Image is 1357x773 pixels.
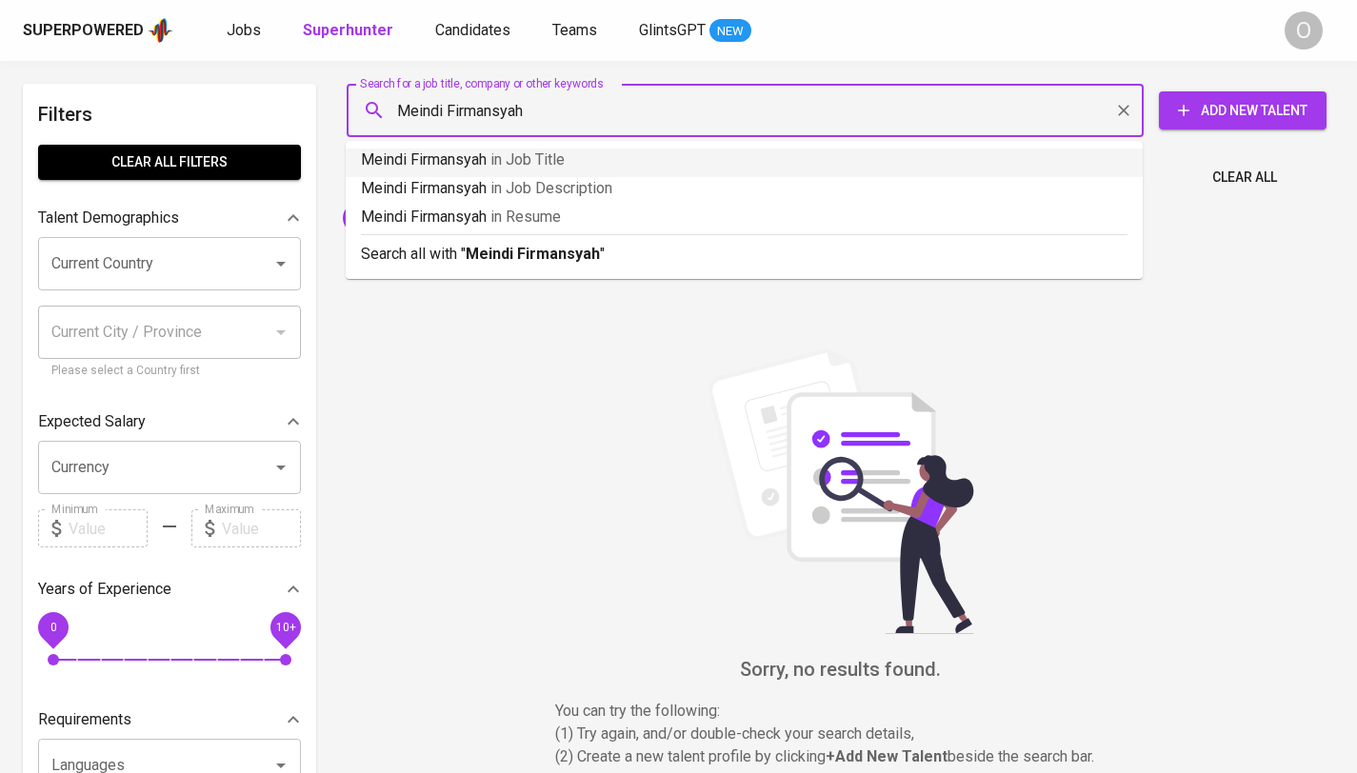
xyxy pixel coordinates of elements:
[303,21,393,39] b: Superhunter
[227,21,261,39] span: Jobs
[38,410,146,433] p: Expected Salary
[361,243,1128,266] p: Search all with " "
[1110,97,1137,124] button: Clear
[347,654,1334,684] h6: Sorry, no results found.
[275,621,295,634] span: 10+
[23,16,173,45] a: Superpoweredapp logo
[38,199,301,237] div: Talent Demographics
[343,208,564,227] span: [EMAIL_ADDRESS][DOMAIN_NAME]
[709,22,751,41] span: NEW
[555,745,1127,768] p: (2) Create a new talent profile by clicking beside the search bar.
[53,150,286,174] span: Clear All filters
[38,701,301,739] div: Requirements
[268,250,294,277] button: Open
[1285,11,1323,50] div: O
[555,723,1127,745] p: (1) Try again, and/or double-check your search details,
[268,454,294,481] button: Open
[303,19,397,43] a: Superhunter
[698,348,984,634] img: file_searching.svg
[466,245,600,263] b: Meindi Firmansyah
[50,621,56,634] span: 0
[361,177,1128,200] p: Meindi Firmansyah
[38,708,131,731] p: Requirements
[435,21,510,39] span: Candidates
[552,21,597,39] span: Teams
[38,570,301,608] div: Years of Experience
[1159,91,1327,129] button: Add New Talent
[552,19,601,43] a: Teams
[490,179,612,197] span: in Job Description
[51,362,288,381] p: Please select a Country first
[555,700,1127,723] p: You can try the following :
[38,207,179,229] p: Talent Demographics
[38,99,301,129] h6: Filters
[1174,99,1311,123] span: Add New Talent
[435,19,514,43] a: Candidates
[23,20,144,42] div: Superpowered
[639,19,751,43] a: GlintsGPT NEW
[490,150,565,168] span: in Job Title
[361,149,1128,171] p: Meindi Firmansyah
[639,21,706,39] span: GlintsGPT
[148,16,173,45] img: app logo
[1212,166,1277,189] span: Clear All
[222,509,301,547] input: Value
[490,208,561,226] span: in Resume
[343,203,584,233] div: [EMAIL_ADDRESS][DOMAIN_NAME]
[1205,160,1285,195] button: Clear All
[38,145,301,180] button: Clear All filters
[38,403,301,441] div: Expected Salary
[227,19,265,43] a: Jobs
[826,747,948,765] b: + Add New Talent
[69,509,148,547] input: Value
[38,578,171,601] p: Years of Experience
[361,206,1128,228] p: Meindi Firmansyah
